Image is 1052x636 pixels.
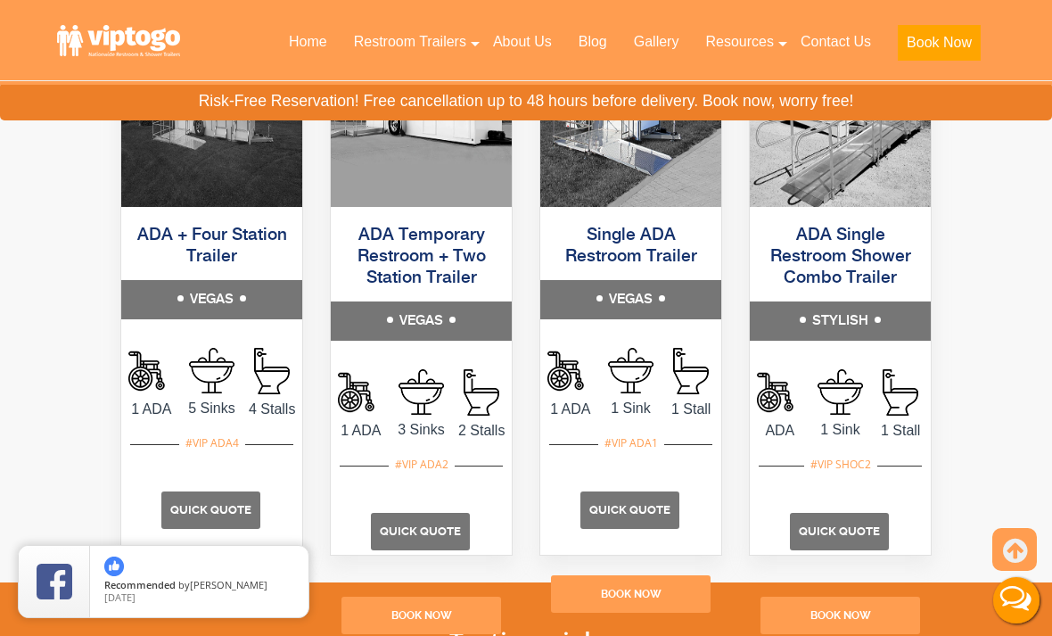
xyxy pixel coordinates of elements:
h5: VEGAS [540,280,721,319]
a: ADA + Four Station Trailer [137,227,287,266]
span: 1 Sink [601,398,662,419]
a: Quick Quote [790,523,891,538]
img: Review Rating [37,564,72,599]
span: 1 ADA [331,420,391,442]
img: an icon of stall [464,369,499,416]
img: an icon of sink [399,369,444,415]
img: an icon of Shower [757,369,803,416]
span: Recommended [104,578,176,591]
h5: STYLISH [750,301,931,341]
a: ADA Single Restroom Shower Combo Trailer [770,227,911,287]
span: Quick Quote [589,503,670,516]
a: Book Now [759,597,922,634]
span: 4 Stalls [242,399,302,420]
span: Book Now [810,609,871,622]
a: Quick Quote [161,501,262,516]
span: 1 Stall [870,420,931,442]
a: Resources [692,22,786,62]
a: Book Now [549,575,712,613]
a: Book Now [340,597,503,634]
a: Home [275,22,341,62]
img: an icon of sink [608,348,653,393]
a: Restroom Trailers [341,22,480,62]
img: an icon of Shower [128,348,175,394]
span: 5 Sinks [182,398,242,419]
span: [PERSON_NAME] [190,578,267,591]
span: 1 ADA [121,399,182,420]
img: an icon of Shower [338,369,384,416]
h5: VEGAS [121,280,302,319]
a: Contact Us [787,22,884,62]
span: 1 Stall [661,399,721,420]
span: by [104,580,294,592]
div: #VIP ADA2 [389,453,455,476]
img: thumbs up icon [104,557,124,576]
a: About Us [480,22,565,62]
div: #VIP SHOC2 [804,453,877,476]
a: Quick Quote [580,501,681,516]
a: Book Now [884,22,994,71]
a: Quick Quote [371,523,472,538]
button: Book Now [898,25,981,61]
a: Single ADA Restroom Trailer [565,227,697,266]
span: [DATE] [104,591,136,604]
img: an icon of stall [254,348,290,394]
a: Gallery [621,22,693,62]
h5: VEGAS [331,301,512,341]
span: Quick Quote [170,503,251,516]
span: 3 Sinks [391,419,452,441]
button: Live Chat [981,565,1052,636]
img: an icon of stall [673,348,709,394]
span: Book Now [601,588,662,600]
span: 1 Sink [810,419,871,441]
a: Blog [565,22,621,62]
span: 1 ADA [540,399,601,420]
div: #VIP ADA4 [179,432,245,455]
span: Book Now [391,609,452,622]
img: an icon of stall [883,369,918,416]
span: ADA [750,420,810,442]
span: Quick Quote [799,524,880,538]
span: Quick Quote [380,524,461,538]
a: ADA Temporary Restroom + Two Station Trailer [358,227,486,287]
img: an icon of sink [189,348,234,393]
img: an icon of Shower [547,348,594,394]
img: an icon of sink [818,369,863,415]
span: 2 Stalls [451,420,512,442]
div: #VIP ADA1 [598,432,664,455]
